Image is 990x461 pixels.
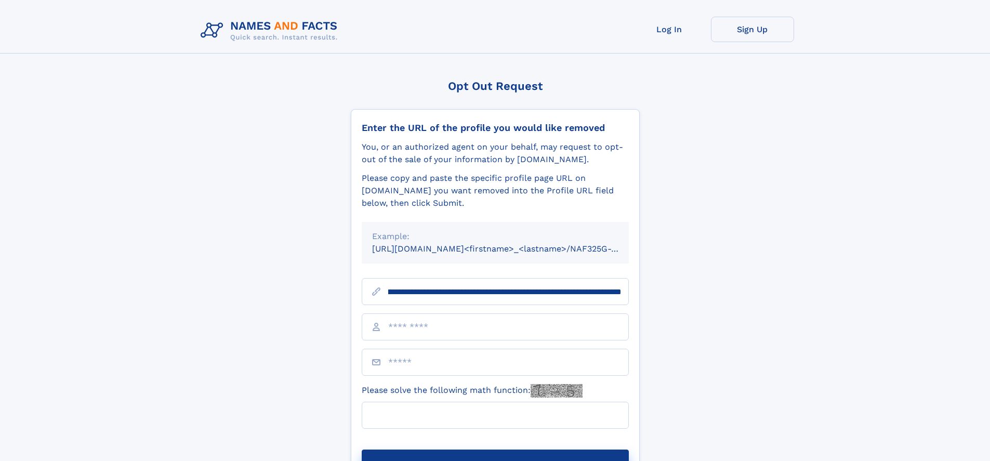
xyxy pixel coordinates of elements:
[196,17,346,45] img: Logo Names and Facts
[711,17,794,42] a: Sign Up
[362,122,629,134] div: Enter the URL of the profile you would like removed
[362,384,583,398] label: Please solve the following math function:
[362,172,629,209] div: Please copy and paste the specific profile page URL on [DOMAIN_NAME] you want removed into the Pr...
[351,80,640,93] div: Opt Out Request
[372,244,649,254] small: [URL][DOMAIN_NAME]<firstname>_<lastname>/NAF325G-xxxxxxxx
[372,230,618,243] div: Example:
[628,17,711,42] a: Log In
[362,141,629,166] div: You, or an authorized agent on your behalf, may request to opt-out of the sale of your informatio...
